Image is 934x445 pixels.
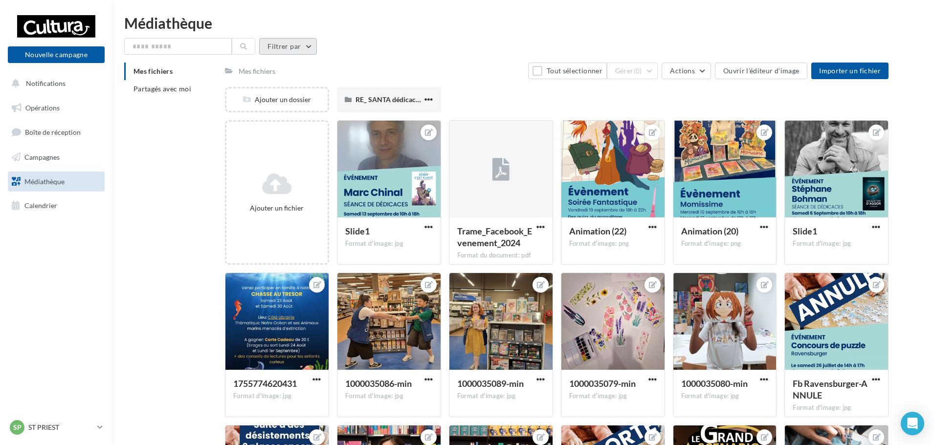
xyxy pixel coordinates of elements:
span: 1755774620431 [233,378,297,389]
span: Mes fichiers [133,67,173,75]
button: Filtrer par [259,38,317,55]
div: Ajouter un dossier [226,95,328,105]
span: Partagés avec moi [133,85,191,93]
div: Format d'image: jpg [345,392,433,401]
span: Médiathèque [24,177,65,185]
span: Campagnes [24,153,60,161]
span: Trame_Facebook_Evenement_2024 [457,226,532,248]
span: Fb Ravensburger-ANNULE [793,378,867,401]
span: RE_ SANTA dédicace 29 Juin Cultura St Priest [356,95,494,104]
span: Boîte de réception [25,128,81,136]
span: 1000035086-min [345,378,412,389]
button: Gérer(0) [607,63,658,79]
a: Campagnes [6,147,107,168]
span: Slide1 [345,226,370,236]
span: Notifications [26,79,66,87]
div: Open Intercom Messenger [901,412,924,435]
div: Ajouter un fichier [230,203,324,213]
span: 1000035080-min [681,378,748,389]
span: Importer un fichier [819,66,881,75]
div: Format d'image: jpg [793,239,880,248]
div: Format d'image: jpg [345,239,433,248]
a: Calendrier [6,195,107,216]
button: Importer un fichier [811,63,889,79]
div: Format d'image: jpg [457,392,545,401]
p: ST PRIEST [28,423,93,432]
button: Notifications [6,73,103,94]
span: Animation (22) [569,226,626,236]
span: Animation (20) [681,226,738,236]
button: Tout sélectionner [528,63,606,79]
span: Actions [670,66,694,75]
span: 1000035089-min [457,378,524,389]
div: Format d'image: jpg [793,403,880,412]
a: SP ST PRIEST [8,418,105,437]
div: Format d'image: png [569,239,657,248]
div: Format d'image: jpg [233,392,321,401]
span: (0) [634,67,642,75]
div: Format d'image: png [681,239,769,248]
div: Format du document: pdf [457,251,545,260]
span: Opérations [25,104,60,112]
span: Slide1 [793,226,817,236]
span: SP [13,423,22,432]
div: Mes fichiers [239,66,275,76]
div: Format d'image: jpg [569,392,657,401]
a: Opérations [6,98,107,118]
a: Médiathèque [6,171,107,192]
a: Boîte de réception [6,122,107,143]
div: Format d'image: jpg [681,392,769,401]
span: 1000035079-min [569,378,636,389]
span: Calendrier [24,201,57,210]
button: Ouvrir l'éditeur d'image [715,63,807,79]
div: Médiathèque [124,16,922,30]
button: Actions [662,63,711,79]
button: Nouvelle campagne [8,46,105,63]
